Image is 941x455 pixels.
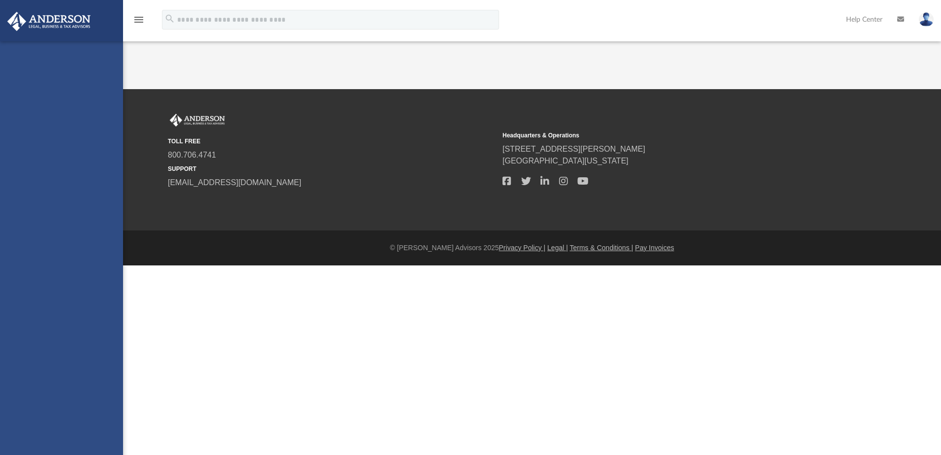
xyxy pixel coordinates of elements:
a: Legal | [547,244,568,252]
small: SUPPORT [168,164,496,173]
a: 800.706.4741 [168,151,216,159]
a: Terms & Conditions | [570,244,633,252]
a: menu [133,19,145,26]
i: search [164,13,175,24]
a: Privacy Policy | [499,244,546,252]
img: User Pic [919,12,934,27]
img: Anderson Advisors Platinum Portal [4,12,94,31]
small: Headquarters & Operations [502,131,830,140]
a: [EMAIL_ADDRESS][DOMAIN_NAME] [168,178,301,187]
img: Anderson Advisors Platinum Portal [168,114,227,127]
a: [STREET_ADDRESS][PERSON_NAME] [502,145,645,153]
i: menu [133,14,145,26]
a: Pay Invoices [635,244,674,252]
div: © [PERSON_NAME] Advisors 2025 [123,243,941,253]
small: TOLL FREE [168,137,496,146]
a: [GEOGRAPHIC_DATA][US_STATE] [502,157,628,165]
